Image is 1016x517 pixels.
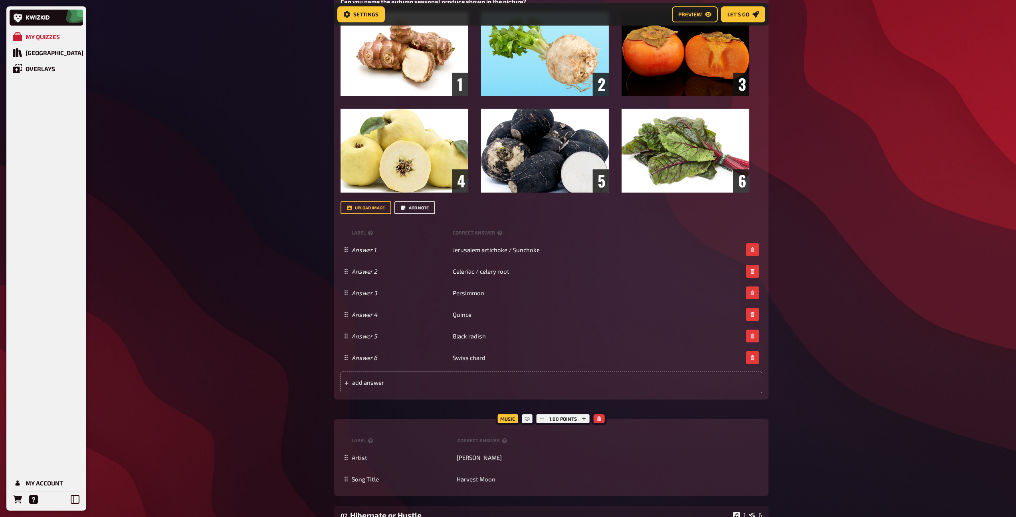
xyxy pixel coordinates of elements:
[352,268,377,275] i: Answer 2
[352,379,476,386] span: add answer
[453,246,540,253] span: Jerusalem artichoke / Sunchoke
[394,201,435,214] button: Add note
[457,437,509,444] small: correct answer
[678,12,702,17] span: Preview
[10,61,83,77] a: Overlays
[352,289,377,296] i: Answer 3
[457,475,495,483] span: Harvest Moon
[26,479,63,487] div: My Account
[453,332,486,340] span: Black radish
[457,454,502,461] span: [PERSON_NAME]
[352,354,377,361] i: Answer 6
[495,412,520,425] div: Music
[453,354,485,361] span: Swiss chard
[453,268,509,275] span: Celeriac / celery root
[453,311,471,318] span: Quince
[352,437,454,444] small: label
[721,6,765,22] a: Let's go
[535,412,592,425] div: 1.00 points
[352,475,379,483] span: Song Title
[453,229,505,236] small: correct answer
[10,491,26,507] a: Orders
[10,475,83,491] a: My Account
[352,454,367,461] span: Artist
[353,12,378,17] span: Settings
[26,65,55,72] div: Overlays
[341,201,391,214] button: upload image
[727,12,749,17] span: Let's go
[352,311,377,318] i: Answer 4
[672,6,718,22] a: Preview
[26,49,83,56] div: [GEOGRAPHIC_DATA]
[453,289,484,296] span: Persimmon
[26,33,60,40] div: My Quizzes
[10,29,83,45] a: My Quizzes
[26,491,42,507] a: Help
[341,12,749,193] img: Flags (4)
[352,229,450,236] small: label
[352,332,377,340] i: Answer 5
[352,246,376,253] i: Answer 1
[337,6,385,22] a: Settings
[10,45,83,61] a: Quiz Library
